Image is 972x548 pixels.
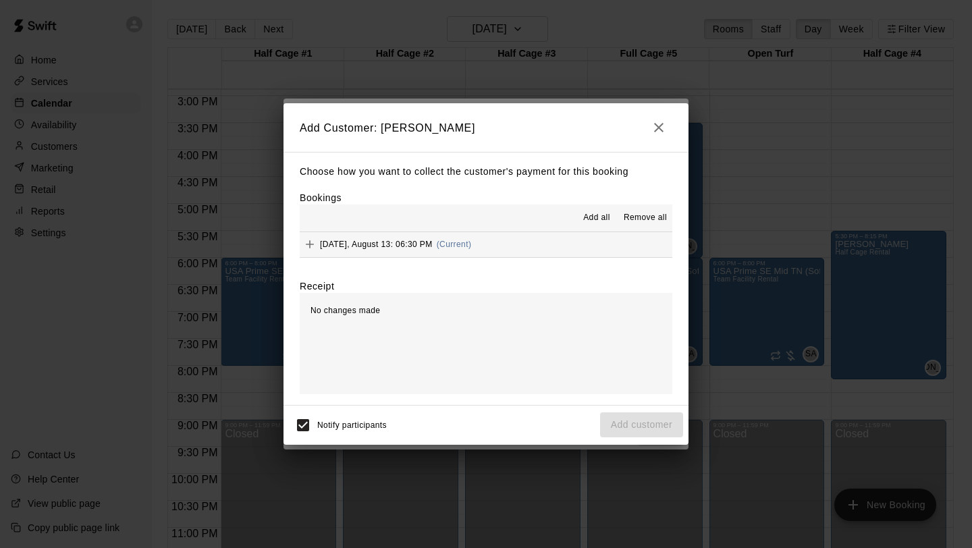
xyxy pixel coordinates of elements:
label: Receipt [300,279,334,293]
span: Add all [583,211,610,225]
button: Remove all [618,207,672,229]
button: Add[DATE], August 13: 06:30 PM(Current) [300,232,672,257]
span: Notify participants [317,420,387,430]
span: Remove all [624,211,667,225]
label: Bookings [300,192,342,203]
span: No changes made [310,306,380,315]
button: Add all [575,207,618,229]
span: [DATE], August 13: 06:30 PM [320,240,433,249]
p: Choose how you want to collect the customer's payment for this booking [300,163,672,180]
span: (Current) [437,240,472,249]
span: Add [300,239,320,249]
h2: Add Customer: [PERSON_NAME] [283,103,688,152]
